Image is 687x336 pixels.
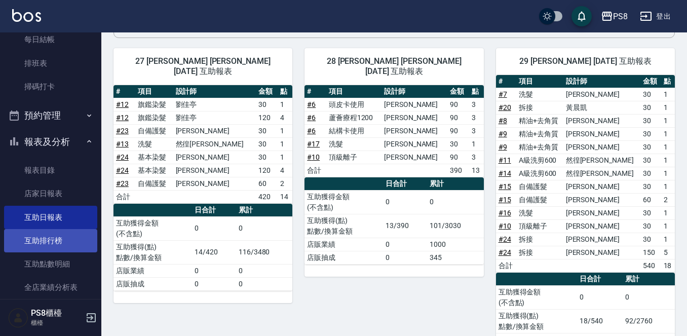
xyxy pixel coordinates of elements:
td: 90 [447,124,469,137]
td: 345 [427,251,484,264]
h5: PS8櫃檯 [31,308,83,318]
th: # [113,85,135,98]
div: PS8 [613,10,628,23]
th: 設計師 [381,85,447,98]
td: 1 [661,180,675,193]
td: [PERSON_NAME] [381,98,447,111]
a: #24 [116,153,129,161]
td: 60 [640,193,661,206]
td: 0 [577,285,623,309]
td: 14/420 [192,240,236,264]
th: 點 [661,75,675,88]
td: 店販抽成 [113,277,192,290]
th: # [304,85,326,98]
td: 合計 [304,164,326,177]
td: [PERSON_NAME] [173,124,256,137]
a: 互助排行榜 [4,229,97,252]
td: [PERSON_NAME] [563,88,641,101]
td: 0 [236,216,293,240]
th: 點 [469,85,484,98]
th: 項目 [326,85,381,98]
a: #14 [499,169,511,177]
img: Person [8,308,28,328]
td: 2 [661,193,675,206]
td: 合計 [113,190,135,203]
a: 掃碼打卡 [4,75,97,98]
td: 18/540 [577,309,623,333]
td: 116/3480 [236,240,293,264]
td: 1 [661,154,675,167]
th: 日合計 [577,273,623,286]
span: 29 [PERSON_NAME] [DATE] 互助報表 [508,56,663,66]
td: 然徨[PERSON_NAME] [173,137,256,151]
td: 90 [447,111,469,124]
td: 0 [192,264,236,277]
a: #15 [499,182,511,191]
td: 101/3030 [427,214,484,238]
td: 0 [192,216,236,240]
td: 洗髮 [516,88,563,101]
a: #10 [499,222,511,230]
table: a dense table [113,85,292,204]
a: #13 [116,140,129,148]
td: 頂級離子 [326,151,381,164]
a: #16 [499,209,511,217]
td: [PERSON_NAME] [563,233,641,246]
td: 0 [623,285,675,309]
td: 1 [661,101,675,114]
td: 互助獲得金額 (不含點) [304,190,383,214]
table: a dense table [113,204,292,291]
td: 黃晨凱 [563,101,641,114]
td: 基本染髮 [135,164,173,177]
th: 日合計 [192,204,236,217]
th: # [496,75,516,88]
td: [PERSON_NAME] [563,206,641,219]
td: [PERSON_NAME] [173,164,256,177]
td: 30 [640,219,661,233]
td: 1 [661,140,675,154]
th: 設計師 [173,85,256,98]
td: 30 [256,137,278,151]
a: #9 [499,130,507,138]
td: 90 [447,151,469,164]
td: 30 [640,167,661,180]
td: 0 [383,190,427,214]
button: 預約管理 [4,102,97,129]
td: 1 [469,137,484,151]
td: 120 [256,111,278,124]
td: 然徨[PERSON_NAME] [563,167,641,180]
td: 旗鑑染髮 [135,98,173,111]
a: 報表目錄 [4,159,97,182]
span: 28 [PERSON_NAME] [PERSON_NAME] [DATE] 互助報表 [317,56,471,77]
td: 洗髮 [135,137,173,151]
td: 1 [661,167,675,180]
a: #12 [116,114,129,122]
td: 自備護髮 [135,177,173,190]
td: 基本染髮 [135,151,173,164]
td: 30 [640,88,661,101]
td: 互助獲得(點) 點數/換算金額 [304,214,383,238]
td: 蘆薈療程1200 [326,111,381,124]
td: 劉佳亭 [173,111,256,124]
a: #12 [116,100,129,108]
td: 30 [640,180,661,193]
td: [PERSON_NAME] [381,137,447,151]
th: 累計 [427,177,484,191]
td: 30 [640,114,661,127]
a: #23 [116,179,129,188]
td: 0 [427,190,484,214]
td: 互助獲得金額 (不含點) [496,285,578,309]
td: 合計 [496,259,516,272]
td: 2 [278,177,292,190]
a: #24 [499,235,511,243]
td: A級洗剪600 [516,154,563,167]
th: 項目 [135,85,173,98]
td: 30 [256,124,278,137]
th: 累計 [236,204,293,217]
td: 60 [256,177,278,190]
table: a dense table [304,177,483,265]
td: 頂級離子 [516,219,563,233]
td: 1 [278,98,292,111]
td: 頭皮卡使用 [326,98,381,111]
td: 30 [640,154,661,167]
